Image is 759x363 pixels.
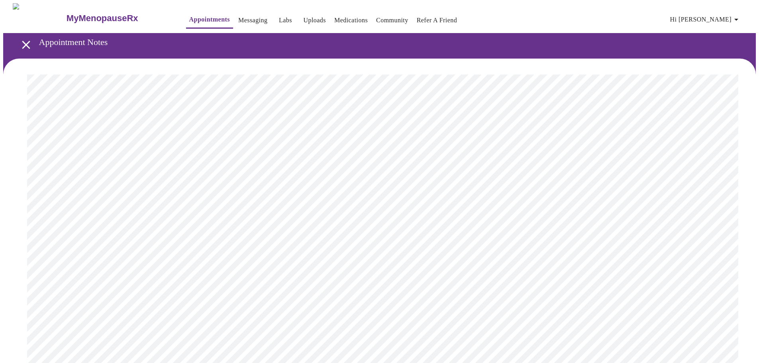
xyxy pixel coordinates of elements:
[300,12,329,28] button: Uploads
[238,15,267,26] a: Messaging
[373,12,412,28] button: Community
[417,15,457,26] a: Refer a Friend
[376,15,408,26] a: Community
[331,12,371,28] button: Medications
[414,12,461,28] button: Refer a Friend
[13,3,65,33] img: MyMenopauseRx Logo
[39,37,715,47] h3: Appointment Notes
[670,14,741,25] span: Hi [PERSON_NAME]
[303,15,326,26] a: Uploads
[667,12,744,27] button: Hi [PERSON_NAME]
[65,4,170,32] a: MyMenopauseRx
[14,33,38,57] button: open drawer
[186,12,233,29] button: Appointments
[273,12,298,28] button: Labs
[189,14,230,25] a: Appointments
[279,15,292,26] a: Labs
[334,15,368,26] a: Medications
[67,13,138,24] h3: MyMenopauseRx
[235,12,271,28] button: Messaging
